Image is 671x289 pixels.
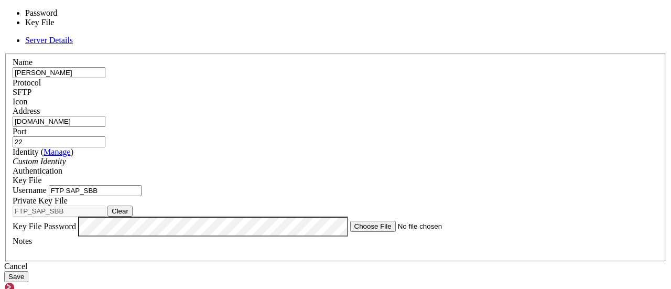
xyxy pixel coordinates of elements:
div: Cancel [4,262,667,271]
label: Notes [13,237,32,245]
li: Password [25,8,109,18]
div: Key File [13,176,658,185]
a: Manage [44,147,71,156]
li: Key File [25,18,109,27]
label: Private Key File [13,196,68,205]
input: Port Number [13,136,105,147]
label: Username [13,186,47,195]
button: Save [4,271,28,282]
label: Protocol [13,78,41,87]
i: Custom Identity [13,157,66,166]
label: Identity [13,147,73,156]
a: Server Details [25,36,73,45]
input: Login Username [49,185,142,196]
button: Clear [107,206,133,217]
input: Server Name [13,67,105,78]
span: ( ) [41,147,73,156]
span: SFTP [13,88,31,97]
input: Host Name or IP [13,116,105,127]
label: Icon [13,97,27,106]
label: Address [13,106,40,115]
label: Key File Password [13,221,76,230]
div: Custom Identity [13,157,658,166]
label: Authentication [13,166,62,175]
label: Port [13,127,27,136]
label: Name [13,58,33,67]
div: SFTP [13,88,658,97]
span: Key File [13,176,42,185]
